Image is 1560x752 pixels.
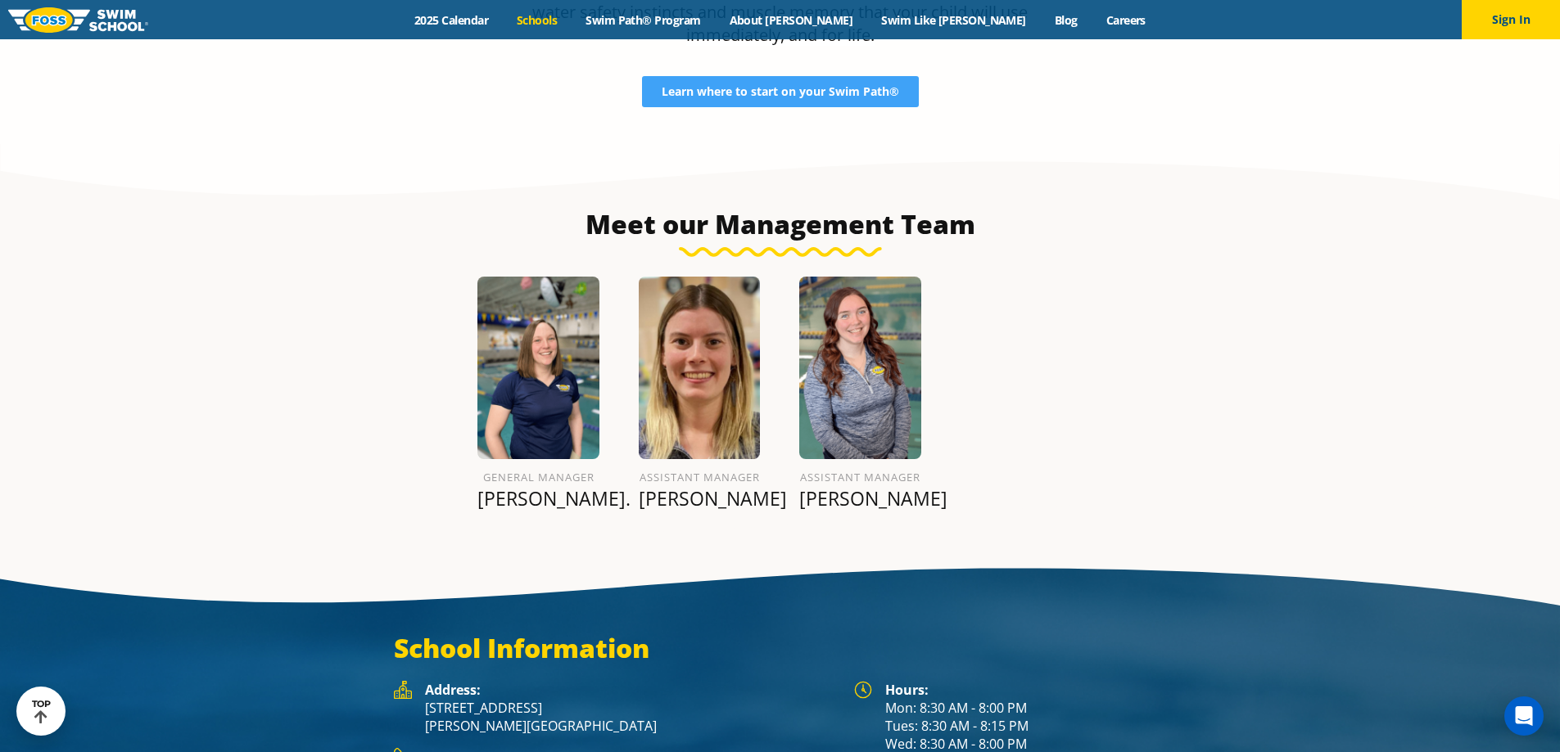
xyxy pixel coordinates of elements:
[799,487,921,510] p: [PERSON_NAME]
[394,632,1167,664] h3: School Information
[854,681,872,699] img: Foss Location Hours
[477,487,599,510] p: [PERSON_NAME].
[639,487,761,510] p: [PERSON_NAME]
[799,277,921,459] img: Cassidy-Matt.png
[867,12,1041,28] a: Swim Like [PERSON_NAME]
[639,467,761,487] h6: Assistant Manager
[8,7,148,33] img: FOSS Swim School Logo
[1040,12,1092,28] a: Blog
[639,277,761,459] img: Foss-Web-Headshots.png
[662,86,899,97] span: Learn where to start on your Swim Path®
[503,12,572,28] a: Schools
[425,699,838,735] p: [STREET_ADDRESS] [PERSON_NAME][GEOGRAPHIC_DATA]
[32,699,51,724] div: TOP
[1092,12,1160,28] a: Careers
[394,208,1167,241] h3: Meet our Management Team
[642,76,919,107] a: Learn where to start on your Swim Path®
[1504,696,1544,736] div: Open Intercom Messenger
[477,277,599,459] img: Alexa-Ihrke.png
[799,467,921,487] h6: Assistant Manager
[715,12,867,28] a: About [PERSON_NAME]
[425,681,481,699] strong: Address:
[477,467,599,487] h6: General Manager
[885,681,929,699] strong: Hours:
[572,12,715,28] a: Swim Path® Program
[394,681,412,699] img: Foss Location Address
[400,12,503,28] a: 2025 Calendar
